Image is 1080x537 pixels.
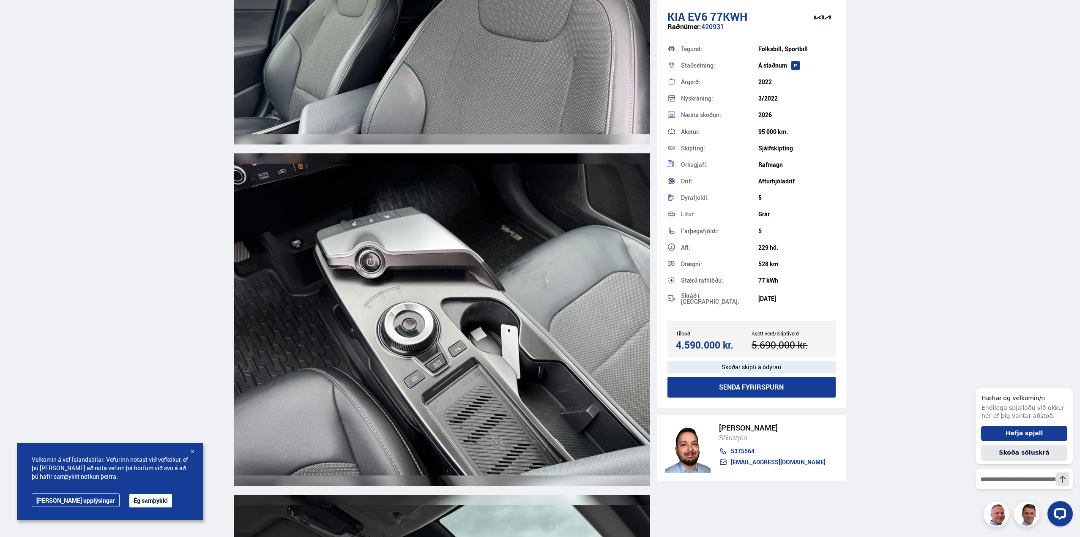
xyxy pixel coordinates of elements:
[667,9,685,24] span: Kia
[758,145,836,152] div: Sjálfskipting
[758,228,836,234] div: 5
[681,95,758,101] div: Nýskráning:
[758,211,836,218] div: Grár
[681,293,758,305] div: Skráð í [GEOGRAPHIC_DATA]:
[758,295,836,302] div: [DATE]
[758,194,836,201] div: 5
[667,377,836,398] button: Senda fyrirspurn
[681,46,758,52] div: Tegund:
[681,245,758,251] div: Afl:
[719,459,826,466] a: [EMAIL_ADDRESS][DOMAIN_NAME]
[681,112,758,118] div: Næsta skoðun:
[752,339,825,351] div: 5.690.000 kr.
[969,373,1076,533] iframe: LiveChat chat widget
[688,9,747,24] span: EV6 77KWH
[719,448,826,455] a: 5375564
[758,178,836,185] div: Afturhjóladrif
[681,211,758,217] div: Litur:
[681,145,758,151] div: Skipting:
[681,195,758,201] div: Dyrafjöldi:
[681,162,758,168] div: Orkugjafi:
[667,22,701,31] span: Raðnúmer:
[758,112,836,118] div: 2026
[719,432,826,443] div: Sölustjóri
[758,46,836,52] div: Fólksbíll, Sportbíll
[676,339,749,351] div: 4.590.000 kr.
[719,423,826,432] div: [PERSON_NAME]
[758,261,836,267] div: 528 km
[758,95,836,102] div: 3/2022
[665,423,711,473] img: nhp88E3Fdnt1Opn2.png
[758,161,836,168] div: Rafmagn
[681,178,758,184] div: Drif:
[681,63,758,68] div: Staðsetning:
[681,79,758,85] div: Árgerð:
[667,23,836,39] div: 420931
[681,129,758,135] div: Akstur:
[758,244,836,251] div: 229 hö.
[758,277,836,284] div: 77 kWh
[758,62,836,69] div: Á staðnum
[681,261,758,267] div: Drægni:
[667,361,836,373] div: Skoðar skipti á ódýrari
[758,128,836,135] div: 95 000 km.
[758,79,836,85] div: 2022
[681,278,758,283] div: Stærð rafhlöðu:
[681,228,758,234] div: Farþegafjöldi:
[234,153,650,486] img: 3527114.jpeg
[806,4,839,30] img: brand logo
[752,330,827,336] div: Ásett verð/Skiptiverð
[32,455,188,481] span: Velkomin á vef Íslandsbílar. Vefurinn notast við vefkökur, ef þú [PERSON_NAME] að nota vefinn þá ...
[32,493,120,507] a: [PERSON_NAME] upplýsingar
[676,330,752,336] div: Tilboð:
[129,494,172,507] button: Ég samþykki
